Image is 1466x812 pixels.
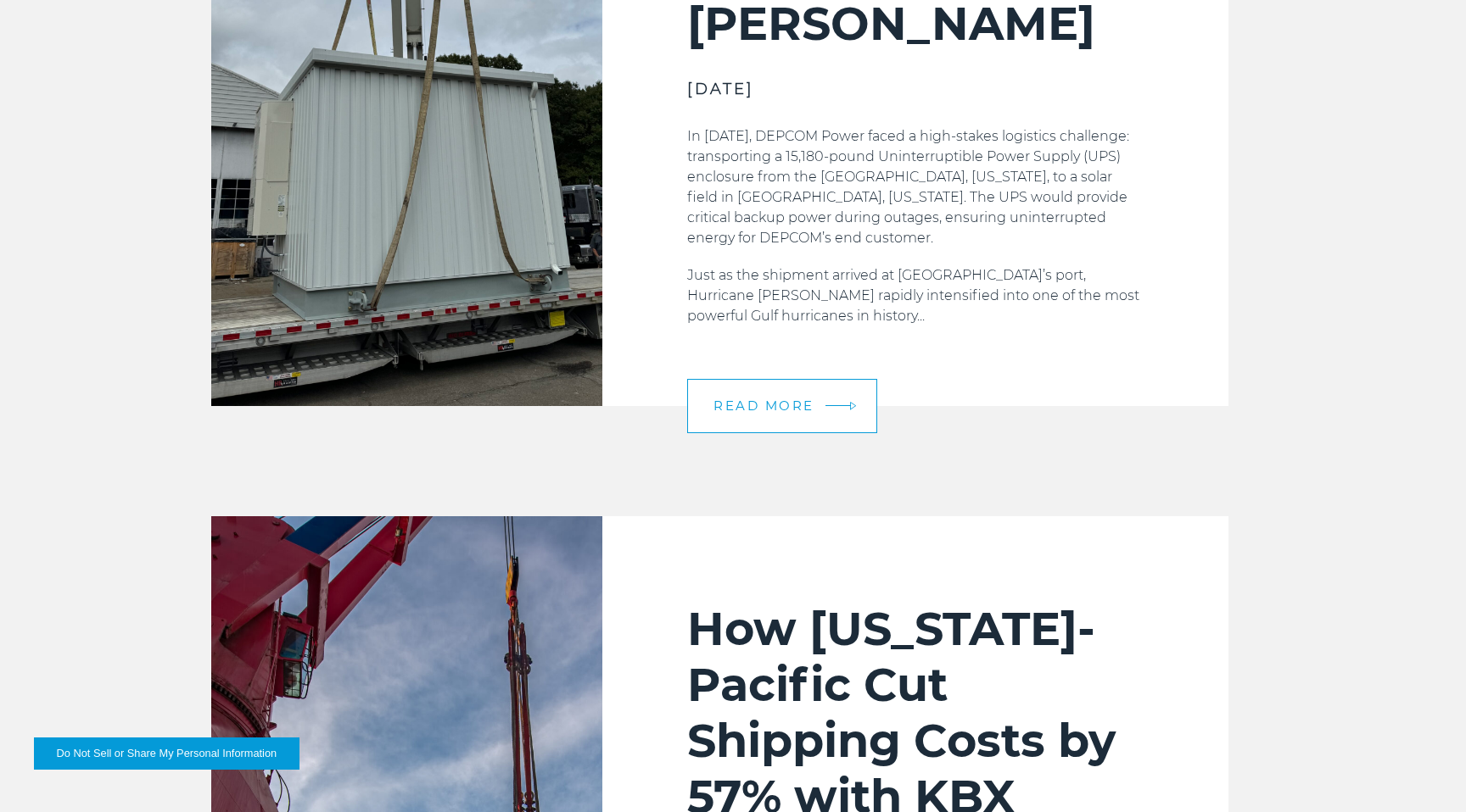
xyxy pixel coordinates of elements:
p: Just as the shipment arrived at [GEOGRAPHIC_DATA]’s port, Hurricane [PERSON_NAME] rapidly intensi... [687,265,1144,326]
img: arrow [849,401,856,410]
span: READ MORE [713,399,814,412]
h3: [DATE] [687,77,1144,101]
a: READ MORE arrow arrow [687,379,877,433]
button: Do Not Sell or Share My Personal Information [34,737,299,770]
p: In [DATE], DEPCOM Power faced a high-stakes logistics challenge: transporting a 15,180-pound Unin... [687,126,1144,248]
